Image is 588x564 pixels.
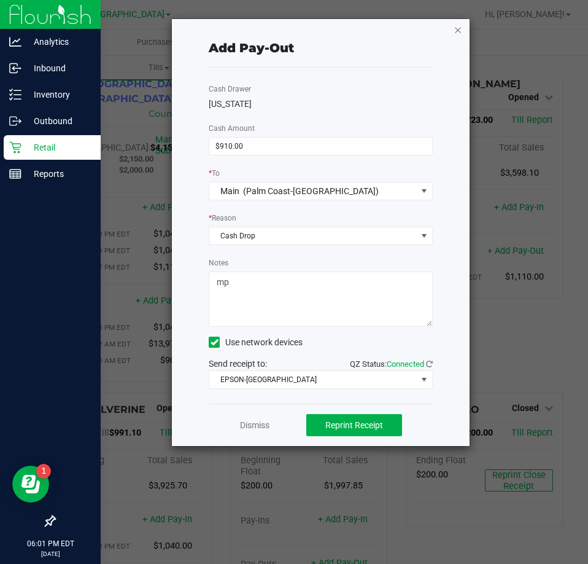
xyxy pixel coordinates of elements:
label: Cash Drawer [209,84,251,95]
inline-svg: Analytics [9,36,21,48]
label: Notes [209,257,228,268]
p: Reports [21,166,95,181]
div: [US_STATE] [209,98,433,111]
span: Cash Drop [209,227,417,245]
p: 06:01 PM EDT [6,538,95,549]
span: Main [220,186,239,196]
span: Send receipt to: [209,359,267,369]
span: QZ Status: [350,359,433,369]
p: Inbound [21,61,95,76]
label: Use network devices [209,336,303,349]
label: To [209,168,220,179]
span: Reprint Receipt [325,420,383,430]
iframe: Resource center [12,466,49,503]
inline-svg: Outbound [9,115,21,127]
span: (Palm Coast-[GEOGRAPHIC_DATA]) [243,186,379,196]
span: EPSON-[GEOGRAPHIC_DATA] [209,371,417,388]
inline-svg: Retail [9,141,21,154]
inline-svg: Inventory [9,88,21,101]
span: Connected [387,359,424,369]
p: Outbound [21,114,95,128]
button: Reprint Receipt [306,414,402,436]
p: Analytics [21,34,95,49]
p: Retail [21,140,95,155]
p: [DATE] [6,549,95,558]
inline-svg: Reports [9,168,21,180]
p: Inventory [21,87,95,102]
a: Dismiss [240,419,269,432]
span: Cash Amount [209,124,255,133]
inline-svg: Inbound [9,62,21,74]
div: Add Pay-Out [209,39,294,57]
iframe: Resource center unread badge [36,464,51,479]
label: Reason [209,213,236,224]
